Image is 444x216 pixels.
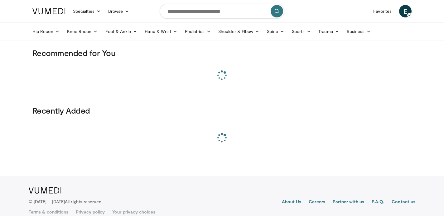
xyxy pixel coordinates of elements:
[288,25,315,38] a: Sports
[63,25,102,38] a: Knee Recon
[32,106,412,115] h3: Recently Added
[309,199,325,206] a: Careers
[76,209,105,215] a: Privacy policy
[215,25,263,38] a: Shoulder & Elbow
[160,4,284,19] input: Search topics, interventions
[263,25,288,38] a: Spine
[112,209,155,215] a: Your privacy choices
[181,25,215,38] a: Pediatrics
[399,5,412,17] a: E
[29,187,61,194] img: VuMedi Logo
[282,199,302,206] a: About Us
[141,25,181,38] a: Hand & Wrist
[372,199,384,206] a: F.A.Q.
[315,25,343,38] a: Trauma
[65,199,101,204] span: All rights reserved
[343,25,375,38] a: Business
[104,5,133,17] a: Browse
[29,209,68,215] a: Terms & conditions
[333,199,364,206] a: Partner with us
[29,199,102,205] p: © [DATE] – [DATE]
[32,48,412,58] h3: Recommended for You
[69,5,104,17] a: Specialties
[32,8,65,14] img: VuMedi Logo
[392,199,415,206] a: Contact us
[102,25,141,38] a: Foot & Ankle
[369,5,395,17] a: Favorites
[29,25,63,38] a: Hip Recon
